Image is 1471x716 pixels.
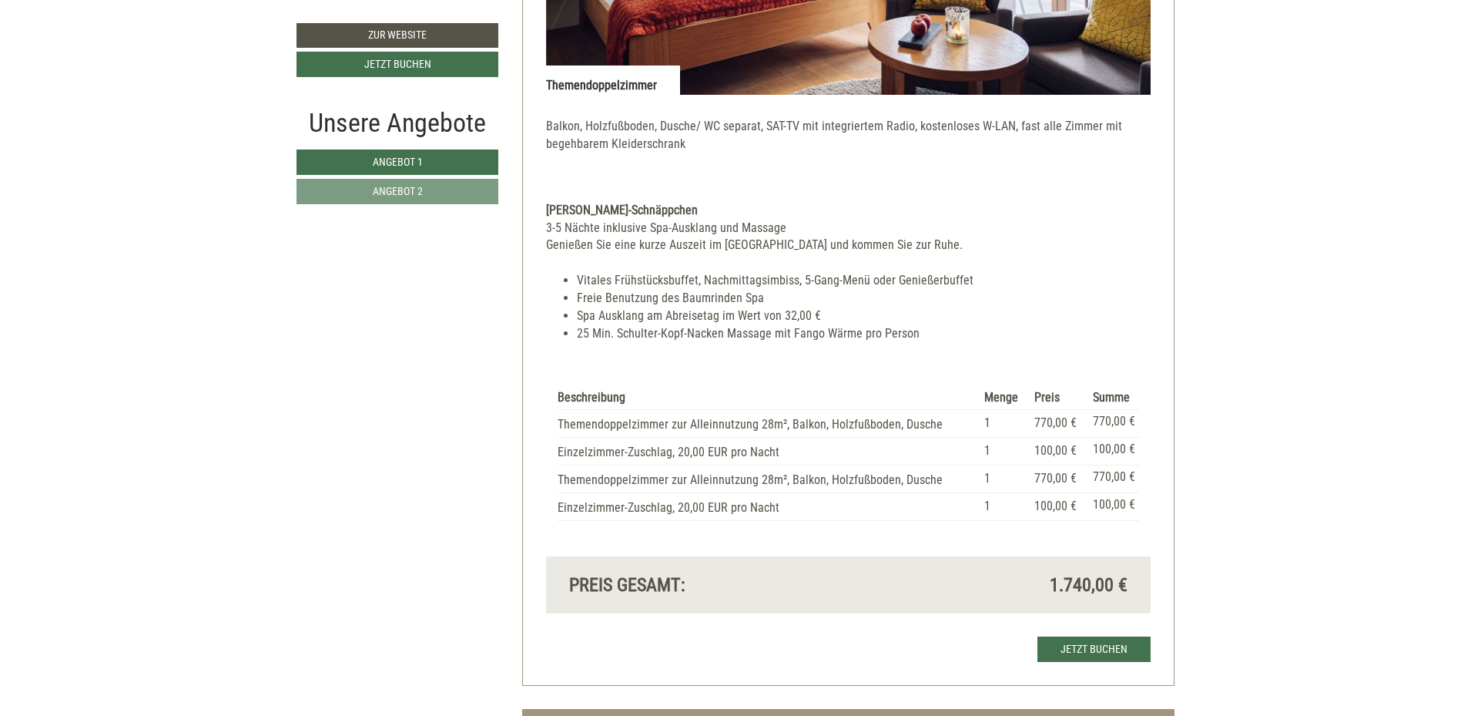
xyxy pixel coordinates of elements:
[978,438,1028,466] td: 1
[373,156,423,168] span: Angebot 1
[577,272,1151,290] li: Vitales Frühstücksbuffet, Nachmittagsimbiss, 5-Gang-Menü oder Genießerbuffet
[1087,466,1139,493] td: 770,00 €
[577,290,1151,308] li: Freie Benutzung des Baumrinden Spa
[1034,471,1077,486] span: 770,00 €
[546,202,1151,220] div: [PERSON_NAME]-Schnäppchen
[978,466,1028,493] td: 1
[546,66,680,95] div: Themendoppelzimmer
[558,386,979,410] th: Beschreibung
[1087,438,1139,466] td: 100,00 €
[546,220,1151,255] div: 3-5 Nächte inklusive Spa-Ausklang und Massage Genießen Sie eine kurze Auszeit im [GEOGRAPHIC_DATA...
[577,325,1151,343] li: 25 Min. Schulter-Kopf-Nacken Massage mit Fango Wärme pro Person
[1087,386,1139,410] th: Summe
[978,492,1028,520] td: 1
[297,104,498,142] div: Unsere Angebote
[1034,415,1077,430] span: 770,00 €
[558,572,849,598] div: Preis gesamt:
[1034,443,1077,458] span: 100,00 €
[297,23,498,48] a: Zur Website
[1028,386,1087,410] th: Preis
[297,52,498,77] a: Jetzt buchen
[558,492,979,520] td: Einzelzimmer-Zuschlag, 20,00 EUR pro Nacht
[1050,572,1128,598] span: 1.740,00 €
[978,386,1028,410] th: Menge
[558,410,979,438] td: Themendoppelzimmer zur Alleinnutzung 28m², Balkon, Holzfußboden, Dusche
[1087,410,1139,438] td: 770,00 €
[577,308,1151,325] li: Spa Ausklang am Abreisetag im Wert von 32,00 €
[1087,492,1139,520] td: 100,00 €
[546,118,1151,171] p: Balkon, Holzfußboden, Dusche/ WC separat, SAT-TV mit integriertem Radio, kostenloses W-LAN, fast ...
[1037,637,1151,662] a: Jetzt buchen
[1034,499,1077,513] span: 100,00 €
[558,438,979,466] td: Einzelzimmer-Zuschlag, 20,00 EUR pro Nacht
[978,410,1028,438] td: 1
[373,185,423,197] span: Angebot 2
[558,466,979,493] td: Themendoppelzimmer zur Alleinnutzung 28m², Balkon, Holzfußboden, Dusche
